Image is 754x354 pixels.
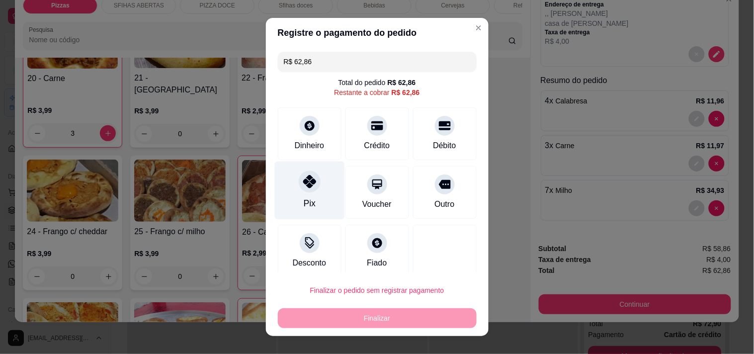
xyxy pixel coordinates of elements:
div: Restante a cobrar [334,88,419,97]
button: Close [471,20,487,36]
div: Outro [434,198,454,210]
button: Finalizar o pedido sem registrar pagamento [278,280,477,300]
div: Pix [303,197,315,210]
div: Débito [433,140,456,152]
div: R$ 62,86 [388,78,416,88]
div: R$ 62,86 [392,88,420,97]
div: Crédito [364,140,390,152]
div: Total do pedido [338,78,416,88]
div: Fiado [367,257,387,269]
div: Dinheiro [295,140,325,152]
div: Desconto [293,257,327,269]
div: Voucher [362,198,392,210]
input: Ex.: hambúrguer de cordeiro [284,52,471,72]
header: Registre o pagamento do pedido [266,18,489,48]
